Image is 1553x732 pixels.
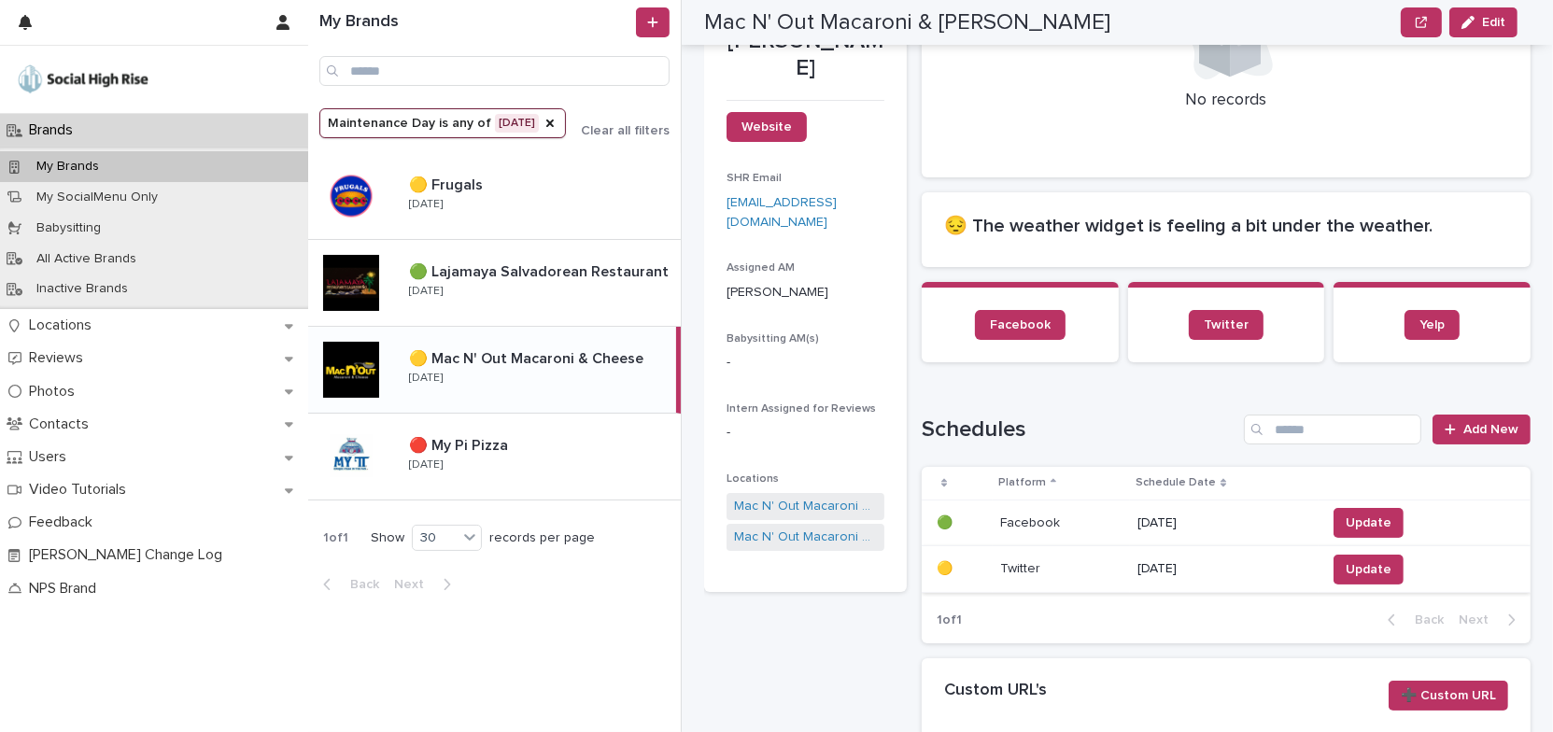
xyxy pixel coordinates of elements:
a: Mac N' Out Macaroni & Cheese - Bridgeport [734,497,877,516]
span: Babysitting AM(s) [727,333,819,345]
a: 🟡 Mac N' Out Macaroni & Cheese🟡 Mac N' Out Macaroni & Cheese [DATE] [308,327,681,414]
tr: 🟡🟡 TwitterTwitter [DATE]Update [922,546,1531,593]
p: Contacts [21,415,104,433]
p: 1 of 1 [308,515,363,561]
span: Back [339,578,379,591]
a: Twitter [1189,310,1264,340]
p: Reviews [21,349,98,367]
button: ➕ Custom URL [1389,681,1508,711]
p: [DATE] [409,198,443,211]
a: Yelp [1405,310,1460,340]
span: Intern Assigned for Reviews [727,403,876,415]
p: 🟡 [937,557,956,577]
p: records per page [489,530,595,546]
a: 🔴 My Pi Pizza🔴 My Pi Pizza [DATE] [308,414,681,500]
button: Back [308,576,387,593]
span: Assigned AM [727,262,795,274]
a: 🟡 Frugals🟡 Frugals [DATE] [308,153,681,240]
button: Update [1334,508,1404,538]
p: Locations [21,317,106,334]
a: Mac N' Out Macaroni & Cheese - [GEOGRAPHIC_DATA] [734,528,877,547]
button: Back [1373,612,1451,628]
p: [DATE] [1137,515,1311,531]
input: Search [1244,415,1421,444]
p: [DATE] [409,458,443,472]
p: 🔴 My Pi Pizza [409,433,512,455]
p: [PERSON_NAME] Change Log [21,546,237,564]
p: - [727,353,884,373]
span: Back [1404,613,1444,626]
span: Edit [1482,16,1505,29]
button: Update [1334,555,1404,584]
p: Twitter [1000,557,1044,577]
p: [DATE] [409,372,443,385]
span: Add New [1463,423,1518,436]
img: o5DnuTxEQV6sW9jFYBBf [15,61,151,98]
p: 1 of 1 [922,598,977,643]
span: Next [394,578,435,591]
p: 🟢 [937,512,956,531]
h2: Custom URL's [944,681,1047,701]
p: My Brands [21,159,114,175]
a: Facebook [975,310,1066,340]
p: Video Tutorials [21,481,141,499]
span: ➕ Custom URL [1401,686,1496,705]
p: 🟡 Frugals [409,173,487,194]
p: Facebook [1000,512,1064,531]
span: Facebook [990,318,1051,331]
span: Clear all filters [581,124,670,137]
p: No records [944,91,1508,111]
p: [PERSON_NAME] [727,283,884,303]
p: Feedback [21,514,107,531]
span: Update [1346,560,1391,579]
button: Maintenance Day [319,108,566,138]
p: 🟡 Mac N' Out Macaroni & Cheese [409,346,647,368]
p: [DATE] [1137,561,1311,577]
p: Show [371,530,404,546]
p: - [727,423,884,443]
div: 30 [413,528,458,548]
a: [EMAIL_ADDRESS][DOMAIN_NAME] [727,196,837,229]
p: Inactive Brands [21,281,143,297]
p: Users [21,448,81,466]
tr: 🟢🟢 FacebookFacebook [DATE]Update [922,500,1531,546]
a: Add New [1433,415,1531,444]
h1: Schedules [922,416,1236,443]
p: 🟢 Lajamaya Salvadorean Restaurant [409,260,672,281]
button: Next [1451,612,1531,628]
span: Twitter [1204,318,1249,331]
p: Brands [21,121,88,139]
button: Edit [1449,7,1518,37]
span: Next [1459,613,1500,626]
p: My SocialMenu Only [21,190,173,205]
span: Website [741,120,792,134]
input: Search [319,56,670,86]
p: NPS Brand [21,580,111,598]
span: SHR Email [727,173,782,184]
p: Photos [21,383,90,401]
button: Clear all filters [566,124,670,137]
a: 🟢 Lajamaya Salvadorean Restaurant🟢 Lajamaya Salvadorean Restaurant [DATE] [308,240,681,327]
p: All Active Brands [21,251,151,267]
p: Schedule Date [1136,472,1216,493]
button: Next [387,576,466,593]
p: Platform [998,472,1046,493]
p: Babysitting [21,220,116,236]
span: Yelp [1419,318,1445,331]
span: Update [1346,514,1391,532]
h2: 😔 The weather widget is feeling a bit under the weather. [944,215,1508,237]
h2: Mac N' Out Macaroni & [PERSON_NAME] [704,9,1110,36]
h1: My Brands [319,12,632,33]
a: Website [727,112,807,142]
p: [DATE] [409,285,443,298]
span: Locations [727,473,779,485]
